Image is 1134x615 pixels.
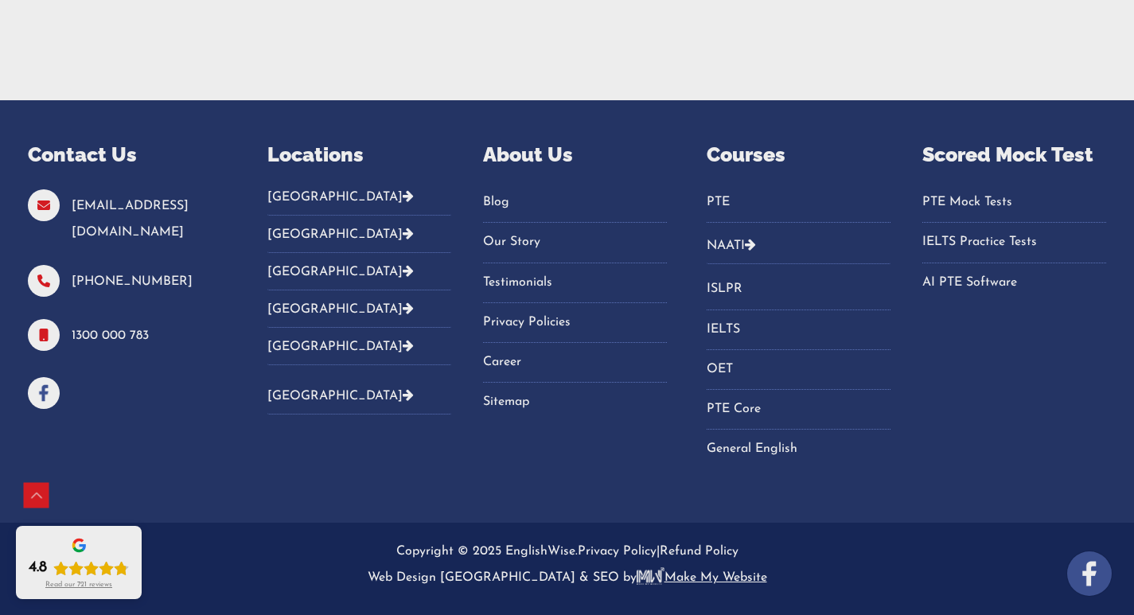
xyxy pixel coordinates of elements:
a: IELTS [707,317,890,343]
button: [GEOGRAPHIC_DATA] [267,328,451,365]
aside: Footer Widget 4 [707,140,890,483]
img: white-facebook.png [1067,551,1112,596]
button: [GEOGRAPHIC_DATA] [267,377,451,415]
a: Sitemap [483,389,667,415]
a: AI PTE Software [922,270,1106,296]
div: Rating: 4.8 out of 5 [29,559,129,578]
a: General English [707,436,890,462]
div: Read our 721 reviews [45,581,112,590]
button: [GEOGRAPHIC_DATA] [267,253,451,290]
a: [GEOGRAPHIC_DATA] [267,390,414,403]
p: Scored Mock Test [922,140,1106,170]
a: Blog [483,189,667,216]
p: Copyright © 2025 EnglishWise. | [28,539,1106,592]
a: ISLPR [707,276,890,302]
a: Our Story [483,229,667,255]
a: IELTS Practice Tests [922,229,1106,255]
aside: Footer Widget 1 [28,140,228,409]
div: 4.8 [29,559,47,578]
a: Web Design [GEOGRAPHIC_DATA] & SEO bymake-logoMake My Website [368,571,767,584]
a: Privacy Policies [483,309,667,336]
a: PTE Mock Tests [922,189,1106,216]
a: Testimonials [483,270,667,296]
button: NAATI [707,227,890,264]
aside: Footer Widget 3 [483,140,667,436]
a: 1300 000 783 [72,329,149,342]
p: Courses [707,140,890,170]
img: make-logo [637,567,664,585]
a: [GEOGRAPHIC_DATA] [267,341,414,353]
button: [GEOGRAPHIC_DATA] [267,216,451,253]
nav: Menu [483,189,667,416]
aside: Footer Widget 2 [267,140,451,427]
a: [EMAIL_ADDRESS][DOMAIN_NAME] [72,200,189,239]
img: facebook-blue-icons.png [28,377,60,409]
a: [PHONE_NUMBER] [72,275,193,288]
p: Contact Us [28,140,228,170]
a: PTE [707,189,890,216]
u: Make My Website [637,571,767,584]
nav: Menu [922,189,1106,296]
a: NAATI [707,239,745,252]
a: PTE Core [707,396,890,422]
button: [GEOGRAPHIC_DATA] [267,189,451,216]
button: [GEOGRAPHIC_DATA] [267,290,451,328]
nav: Menu [707,276,890,462]
a: Refund Policy [660,545,738,558]
a: Privacy Policy [578,545,657,558]
nav: Menu [707,189,890,223]
p: About Us [483,140,667,170]
a: OET [707,356,890,383]
a: Career [483,349,667,376]
p: Locations [267,140,451,170]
